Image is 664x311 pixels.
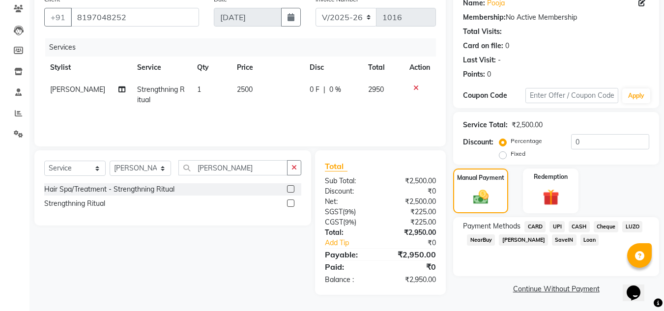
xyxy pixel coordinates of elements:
[463,41,503,51] div: Card on file:
[511,149,525,158] label: Fixed
[463,221,520,231] span: Payment Methods
[380,186,443,197] div: ₹0
[549,221,565,232] span: UPI
[463,12,506,23] div: Membership:
[380,176,443,186] div: ₹2,500.00
[368,85,384,94] span: 2950
[524,221,546,232] span: CARD
[304,57,362,79] th: Disc
[538,187,564,207] img: _gift.svg
[45,38,443,57] div: Services
[44,198,105,209] div: Strengthning Ritual
[345,208,354,216] span: 9%
[498,55,501,65] div: -
[391,238,444,248] div: ₹0
[325,207,343,216] span: SGST
[404,57,436,79] th: Action
[594,221,619,232] span: Cheque
[467,234,495,246] span: NearBuy
[131,57,191,79] th: Service
[580,234,599,246] span: Loan
[511,137,542,145] label: Percentage
[623,272,654,301] iframe: chat widget
[534,172,568,181] label: Redemption
[318,186,380,197] div: Discount:
[457,173,504,182] label: Manual Payment
[318,249,380,260] div: Payable:
[345,218,354,226] span: 9%
[318,261,380,273] div: Paid:
[380,217,443,227] div: ₹225.00
[512,120,543,130] div: ₹2,500.00
[329,85,341,95] span: 0 %
[380,197,443,207] div: ₹2,500.00
[318,197,380,207] div: Net:
[318,275,380,285] div: Balance :
[44,8,72,27] button: +91
[569,221,590,232] span: CASH
[197,85,201,94] span: 1
[463,12,649,23] div: No Active Membership
[50,85,105,94] span: [PERSON_NAME]
[505,41,509,51] div: 0
[325,161,347,171] span: Total
[137,85,185,104] span: Strengthning Ritual
[362,57,404,79] th: Total
[71,8,199,27] input: Search by Name/Mobile/Email/Code
[463,137,493,147] div: Discount:
[318,217,380,227] div: ( )
[380,261,443,273] div: ₹0
[622,221,642,232] span: LUZO
[323,85,325,95] span: |
[463,120,508,130] div: Service Total:
[499,234,548,246] span: [PERSON_NAME]
[380,207,443,217] div: ₹225.00
[310,85,319,95] span: 0 F
[552,234,577,246] span: SaveIN
[380,249,443,260] div: ₹2,950.00
[178,160,288,175] input: Search or Scan
[380,227,443,238] div: ₹2,950.00
[325,218,343,226] span: CGST
[455,284,657,294] a: Continue Without Payment
[231,57,304,79] th: Price
[487,69,491,80] div: 0
[318,227,380,238] div: Total:
[44,57,131,79] th: Stylist
[463,90,525,101] div: Coupon Code
[463,69,485,80] div: Points:
[318,207,380,217] div: ( )
[318,176,380,186] div: Sub Total:
[468,188,493,206] img: _cash.svg
[525,88,618,103] input: Enter Offer / Coupon Code
[191,57,231,79] th: Qty
[463,27,502,37] div: Total Visits:
[463,55,496,65] div: Last Visit:
[237,85,253,94] span: 2500
[44,184,174,195] div: Hair Spa/Treatment - Strengthning Ritual
[380,275,443,285] div: ₹2,950.00
[318,238,391,248] a: Add Tip
[622,88,650,103] button: Apply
